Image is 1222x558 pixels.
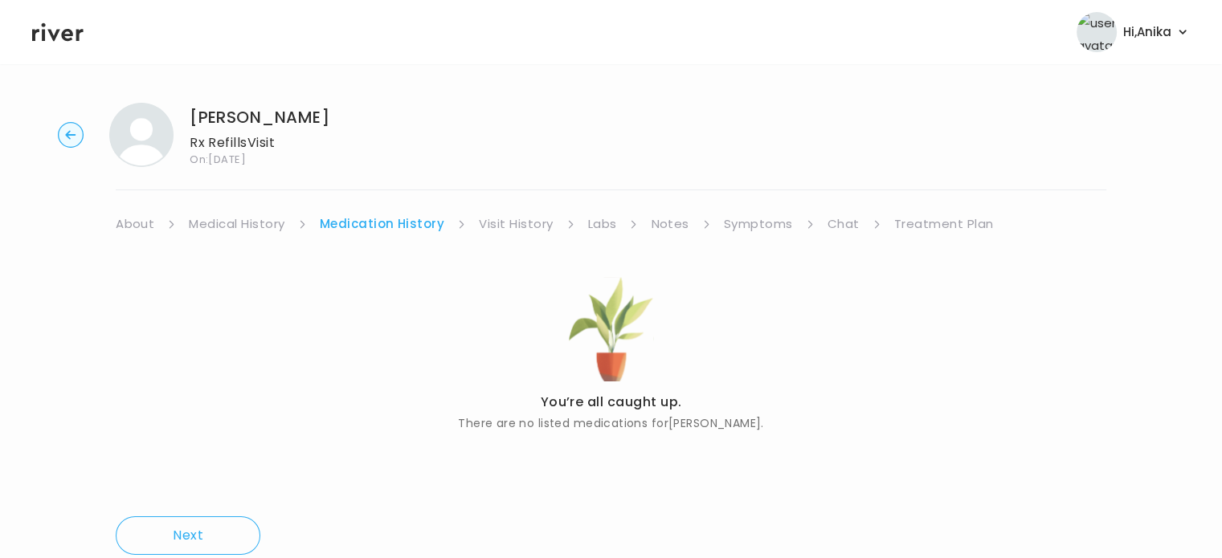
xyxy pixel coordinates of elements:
img: ATHENA MONTGOMERY [109,103,174,167]
a: Symptoms [724,213,793,235]
p: Rx Refills Visit [190,132,329,154]
a: Chat [828,213,860,235]
a: Notes [651,213,689,235]
button: Next [116,516,260,555]
a: Treatment Plan [894,213,994,235]
p: There are no listed medications for [PERSON_NAME] . [458,413,764,433]
span: On: [DATE] [190,154,329,165]
button: user avatarHi,Anika [1077,12,1190,52]
h1: [PERSON_NAME] [190,106,329,128]
img: user avatar [1077,12,1117,52]
a: Visit History [479,213,553,235]
span: Hi, Anika [1123,21,1171,43]
a: About [116,213,154,235]
a: Labs [588,213,617,235]
a: Medication History [320,213,445,235]
a: Medical History [189,213,284,235]
p: You’re all caught up. [458,391,764,413]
